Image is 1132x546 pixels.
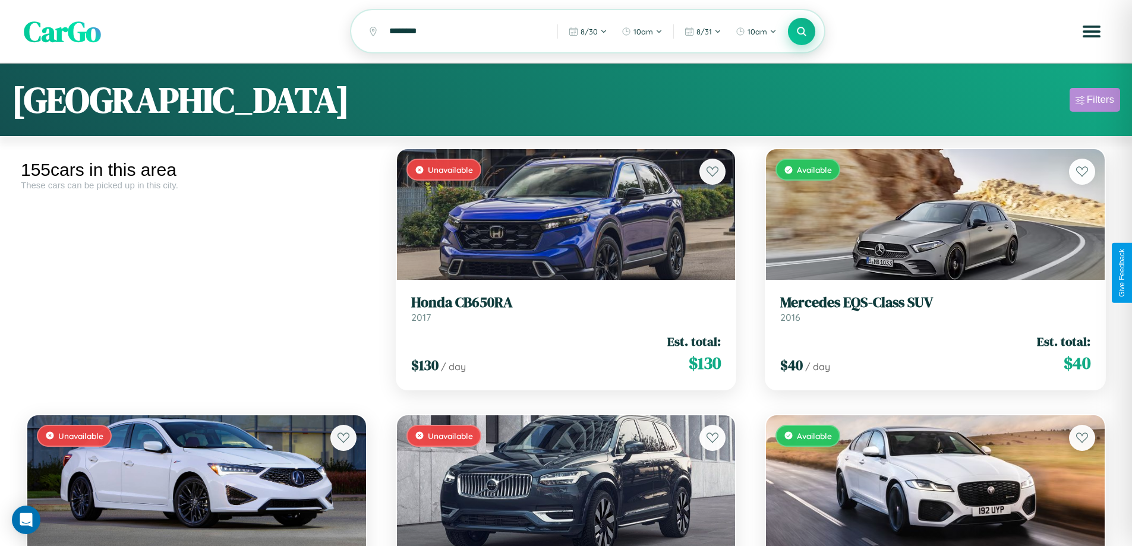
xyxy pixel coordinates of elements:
div: Give Feedback [1118,249,1126,297]
span: $ 40 [780,355,803,375]
button: 10am [730,22,783,41]
button: Open menu [1075,15,1108,48]
span: $ 130 [689,351,721,375]
button: 8/30 [563,22,613,41]
span: Est. total: [667,333,721,350]
h3: Mercedes EQS-Class SUV [780,294,1090,311]
span: Unavailable [58,431,103,441]
div: 155 cars in this area [21,160,373,180]
span: 2017 [411,311,431,323]
span: Unavailable [428,165,473,175]
h3: Honda CB650RA [411,294,721,311]
h1: [GEOGRAPHIC_DATA] [12,75,349,124]
span: / day [805,361,830,373]
span: $ 40 [1064,351,1090,375]
a: Honda CB650RA2017 [411,294,721,323]
span: Est. total: [1037,333,1090,350]
button: Filters [1070,88,1120,112]
span: 8 / 31 [696,27,712,36]
span: 10am [748,27,767,36]
div: Filters [1087,94,1114,106]
span: Available [797,165,832,175]
div: These cars can be picked up in this city. [21,180,373,190]
span: 2016 [780,311,800,323]
span: $ 130 [411,355,439,375]
a: Mercedes EQS-Class SUV2016 [780,294,1090,323]
button: 10am [616,22,669,41]
span: 8 / 30 [581,27,598,36]
div: Open Intercom Messenger [12,506,40,534]
span: / day [441,361,466,373]
span: Unavailable [428,431,473,441]
span: Available [797,431,832,441]
span: CarGo [24,12,101,51]
button: 8/31 [679,22,727,41]
span: 10am [633,27,653,36]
